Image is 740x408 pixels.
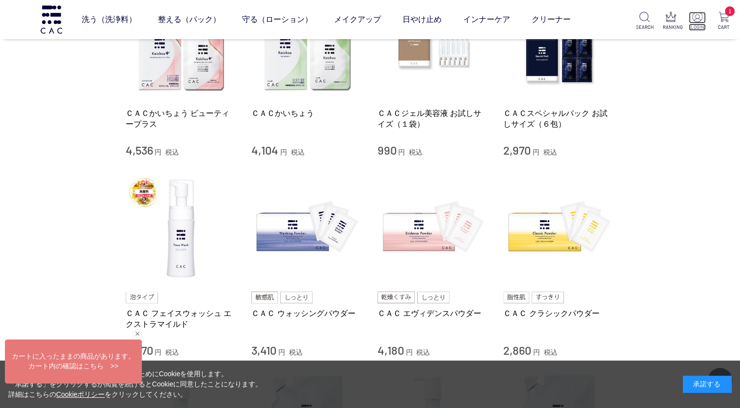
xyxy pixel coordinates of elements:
[39,5,64,33] img: logo
[378,308,489,318] a: ＣＡＣ エヴィデンスパウダー
[715,12,732,31] a: 1 CART
[463,6,510,33] a: インナーケア
[242,6,312,33] a: 守る（ローション）
[662,12,679,31] a: RANKING
[251,308,363,318] a: ＣＡＣ ウォッシングパウダー
[636,23,653,31] p: SEARCH
[533,348,540,356] span: 円
[155,348,161,356] span: 円
[715,23,732,31] p: CART
[531,6,570,33] a: クリーナー
[378,292,415,303] img: 乾燥くすみ
[56,390,105,398] a: Cookieポリシー
[543,148,557,156] span: 税込
[251,108,363,118] a: ＣＡＣかいちょう
[402,6,441,33] a: 日やけ止め
[251,343,276,357] span: 3,410
[251,173,363,284] img: ＣＡＣ ウォッシングパウダー
[503,292,529,303] img: 脂性肌
[378,173,489,284] img: ＣＡＣ エヴィデンスパウダー
[725,6,735,16] span: 1
[416,348,430,356] span: 税込
[126,143,153,157] span: 4,536
[280,148,287,156] span: 円
[251,292,278,303] img: 敏感肌
[289,348,303,356] span: 税込
[280,292,313,303] img: しっとり
[409,148,423,156] span: 税込
[544,348,558,356] span: 税込
[126,108,237,129] a: ＣＡＣかいちょう ビューティープラス
[532,292,564,303] img: すっきり
[157,6,220,33] a: 整える（パック）
[251,143,278,157] span: 4,104
[503,143,531,157] span: 2,970
[155,148,161,156] span: 円
[334,6,381,33] a: メイクアップ
[378,108,489,129] a: ＣＡＣジェル美容液 お試しサイズ（１袋）
[165,148,179,156] span: 税込
[291,148,305,156] span: 税込
[533,148,539,156] span: 円
[126,308,237,329] a: ＣＡＣ フェイスウォッシュ エクストラマイルド
[689,12,706,31] a: LOGIN
[165,348,179,356] span: 税込
[662,23,679,31] p: RANKING
[636,12,653,31] a: SEARCH
[689,23,706,31] p: LOGIN
[81,6,136,33] a: 洗う（洗浄料）
[278,348,285,356] span: 円
[503,308,615,318] a: ＣＡＣ クラシックパウダー
[378,143,397,157] span: 990
[126,343,153,357] span: 2,970
[405,348,412,356] span: 円
[503,108,615,129] a: ＣＡＣスペシャルパック お試しサイズ（６包）
[398,148,405,156] span: 円
[126,173,237,284] img: ＣＡＣ フェイスウォッシュ エクストラマイルド
[126,292,158,303] img: 泡タイプ
[503,173,615,284] img: ＣＡＣ クラシックパウダー
[378,343,404,357] span: 4,180
[417,292,449,303] img: しっとり
[683,376,732,393] div: 承諾する
[503,343,531,357] span: 2,860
